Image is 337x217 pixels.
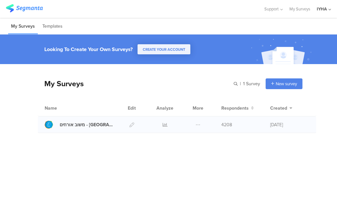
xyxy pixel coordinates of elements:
[249,36,316,66] img: create_account_image.svg
[60,121,115,128] div: משוב אורחים - בית שאן
[44,46,133,53] div: Looking To Create Your Own Surveys?
[138,44,190,54] button: CREATE YOUR ACCOUNT
[39,19,66,34] li: Templates
[221,121,232,128] span: 4208
[221,105,254,112] button: Respondents
[270,105,287,112] span: Created
[45,120,115,129] a: משוב אורחים - [GEOGRAPHIC_DATA]
[8,19,38,34] li: My Surveys
[317,6,327,12] div: IYHA
[38,78,84,89] div: My Surveys
[125,100,139,116] div: Edit
[191,100,205,116] div: More
[276,81,297,87] span: New survey
[239,80,242,87] span: |
[143,47,185,52] span: CREATE YOUR ACCOUNT
[270,105,292,112] button: Created
[270,121,309,128] div: [DATE]
[6,4,43,12] img: segmanta logo
[221,105,249,112] span: Respondents
[155,100,175,116] div: Analyze
[243,80,260,87] span: 1 Survey
[264,6,279,12] span: Support
[45,105,84,112] div: Name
